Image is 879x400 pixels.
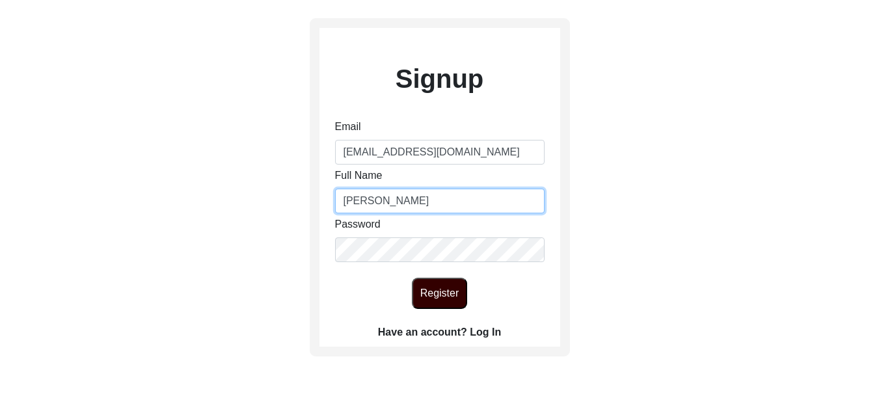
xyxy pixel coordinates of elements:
[335,168,383,183] label: Full Name
[412,278,467,309] button: Register
[335,119,361,135] label: Email
[378,325,501,340] label: Have an account? Log In
[396,59,484,98] label: Signup
[335,217,381,232] label: Password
